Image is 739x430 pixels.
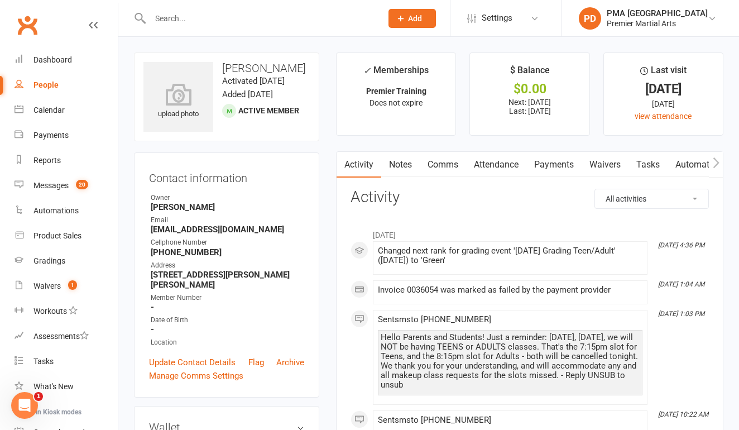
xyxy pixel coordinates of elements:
[15,249,118,274] a: Gradings
[15,123,118,148] a: Payments
[369,98,423,107] span: Does not expire
[151,324,304,335] strong: -
[378,314,491,324] span: Sent sms to [PHONE_NUMBER]
[510,63,550,83] div: $ Balance
[151,215,304,226] div: Email
[614,98,713,110] div: [DATE]
[151,247,304,257] strong: [PHONE_NUMBER]
[76,180,88,189] span: 20
[466,152,526,178] a: Attendance
[381,152,420,178] a: Notes
[363,65,371,76] i: ✓
[658,241,704,249] i: [DATE] 4:36 PM
[480,83,579,95] div: $0.00
[15,223,118,249] a: Product Sales
[480,98,579,116] p: Next: [DATE] Last: [DATE]
[366,87,426,95] strong: Premier Training
[15,73,118,98] a: People
[68,280,77,290] span: 1
[33,181,69,190] div: Messages
[526,152,582,178] a: Payments
[337,152,381,178] a: Activity
[15,148,118,173] a: Reports
[15,47,118,73] a: Dashboard
[607,18,708,28] div: Premier Martial Arts
[378,285,642,295] div: Invoice 0036054 was marked as failed by the payment provider
[378,246,642,265] div: Changed next rank for grading event '[DATE] Grading Teen/Adult' ([DATE]) to 'Green'
[33,256,65,265] div: Gradings
[482,6,512,31] span: Settings
[388,9,436,28] button: Add
[607,8,708,18] div: PMA [GEOGRAPHIC_DATA]
[13,11,41,39] a: Clubworx
[149,369,243,383] a: Manage Comms Settings
[147,11,374,26] input: Search...
[658,410,708,418] i: [DATE] 10:22 AM
[151,193,304,203] div: Owner
[11,392,38,419] iframe: Intercom live chat
[658,280,704,288] i: [DATE] 1:04 AM
[628,152,668,178] a: Tasks
[151,237,304,248] div: Cellphone Number
[149,356,236,369] a: Update Contact Details
[276,356,304,369] a: Archive
[408,14,422,23] span: Add
[635,112,692,121] a: view attendance
[33,131,69,140] div: Payments
[33,357,54,366] div: Tasks
[378,415,491,425] span: Sent sms to [PHONE_NUMBER]
[151,270,304,290] strong: [STREET_ADDRESS][PERSON_NAME][PERSON_NAME]
[15,274,118,299] a: Waivers 1
[381,333,640,390] div: Hello Parents and Students! Just a reminder: [DATE], [DATE], we will NOT be having TEENS or ADULT...
[34,392,43,401] span: 1
[33,156,61,165] div: Reports
[668,152,734,178] a: Automations
[582,152,628,178] a: Waivers
[15,349,118,374] a: Tasks
[351,223,709,241] li: [DATE]
[238,106,299,115] span: Active member
[15,98,118,123] a: Calendar
[33,206,79,215] div: Automations
[33,106,65,114] div: Calendar
[15,374,118,399] a: What's New
[15,198,118,223] a: Automations
[363,63,429,84] div: Memberships
[149,168,304,184] h3: Contact information
[151,315,304,326] div: Date of Birth
[614,83,713,95] div: [DATE]
[222,89,273,99] time: Added [DATE]
[640,63,687,83] div: Last visit
[151,202,304,212] strong: [PERSON_NAME]
[33,307,67,316] div: Workouts
[222,76,285,86] time: Activated [DATE]
[351,189,709,206] h3: Activity
[151,224,304,235] strong: [EMAIL_ADDRESS][DOMAIN_NAME]
[151,293,304,303] div: Member Number
[151,302,304,312] strong: -
[658,310,704,318] i: [DATE] 1:03 PM
[33,55,72,64] div: Dashboard
[15,324,118,349] a: Assessments
[143,83,213,120] div: upload photo
[420,152,466,178] a: Comms
[33,281,61,290] div: Waivers
[248,356,264,369] a: Flag
[33,231,81,240] div: Product Sales
[151,337,304,348] div: Location
[33,382,74,391] div: What's New
[33,80,59,89] div: People
[143,62,310,74] h3: [PERSON_NAME]
[15,299,118,324] a: Workouts
[151,260,304,271] div: Address
[579,7,601,30] div: PD
[15,173,118,198] a: Messages 20
[33,332,89,341] div: Assessments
